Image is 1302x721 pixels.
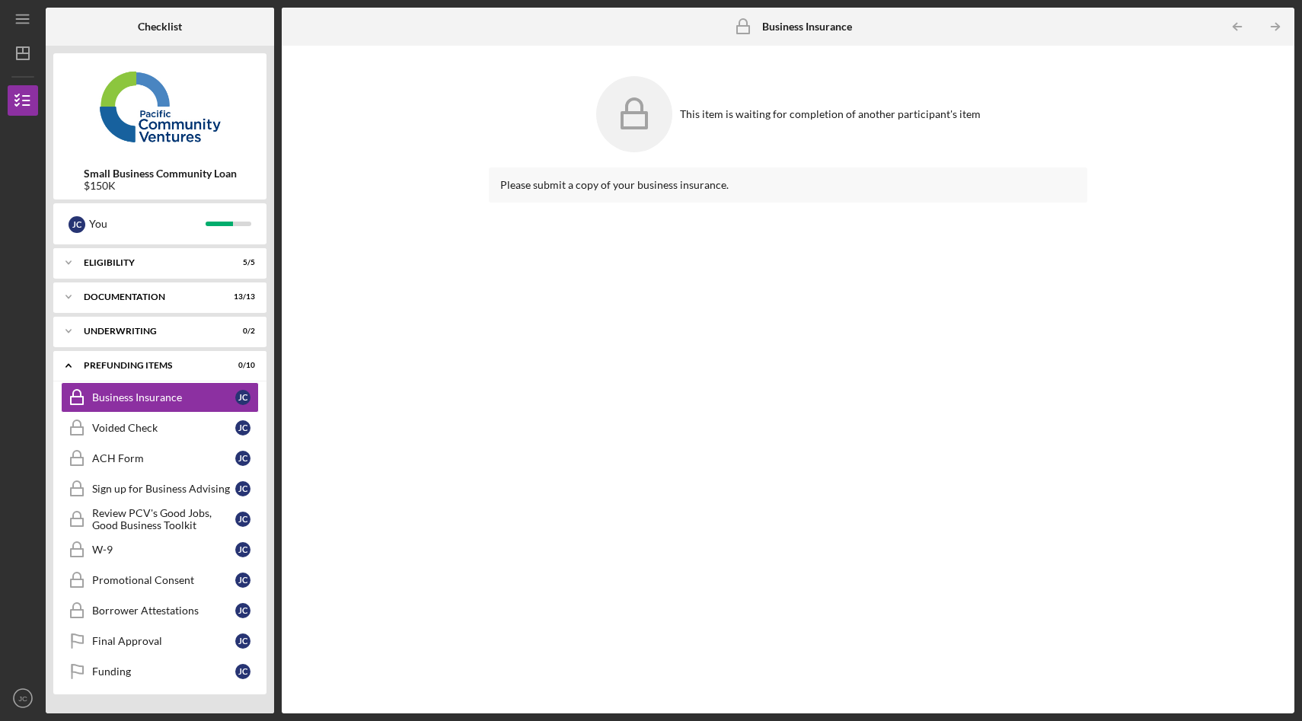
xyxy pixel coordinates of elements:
div: 5 / 5 [228,258,255,267]
a: Business InsuranceJC [61,382,259,413]
div: Business Insurance [92,391,235,404]
div: Review PCV's Good Jobs, Good Business Toolkit [92,507,235,531]
div: J C [235,542,251,557]
a: Final ApprovalJC [61,626,259,656]
div: Eligibility [84,258,217,267]
a: FundingJC [61,656,259,687]
div: $150K [84,180,237,192]
div: J C [235,481,251,496]
div: Please submit a copy of your business insurance. [500,179,1076,191]
b: Small Business Community Loan [84,167,237,180]
a: Review PCV's Good Jobs, Good Business ToolkitJC [61,504,259,534]
div: Promotional Consent [92,574,235,586]
div: Final Approval [92,635,235,647]
div: This item is waiting for completion of another participant's item [680,108,981,120]
img: Product logo [53,61,266,152]
div: Sign up for Business Advising [92,483,235,495]
div: J C [235,573,251,588]
div: Borrower Attestations [92,605,235,617]
div: J C [235,451,251,466]
b: Checklist [138,21,182,33]
div: Documentation [84,292,217,301]
div: 0 / 10 [228,361,255,370]
div: 13 / 13 [228,292,255,301]
a: Borrower AttestationsJC [61,595,259,626]
div: J C [235,420,251,435]
a: Sign up for Business AdvisingJC [61,474,259,504]
div: You [89,211,206,237]
div: J C [235,512,251,527]
div: J C [235,603,251,618]
text: JC [18,694,27,703]
div: W-9 [92,544,235,556]
div: Underwriting [84,327,217,336]
a: ACH FormJC [61,443,259,474]
div: Prefunding Items [84,361,217,370]
a: W-9JC [61,534,259,565]
div: Voided Check [92,422,235,434]
div: J C [235,664,251,679]
a: Promotional ConsentJC [61,565,259,595]
b: Business Insurance [762,21,852,33]
div: J C [235,633,251,649]
div: J C [69,216,85,233]
div: 0 / 2 [228,327,255,336]
button: JC [8,683,38,713]
a: Voided CheckJC [61,413,259,443]
div: Funding [92,665,235,678]
div: ACH Form [92,452,235,464]
div: J C [235,390,251,405]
